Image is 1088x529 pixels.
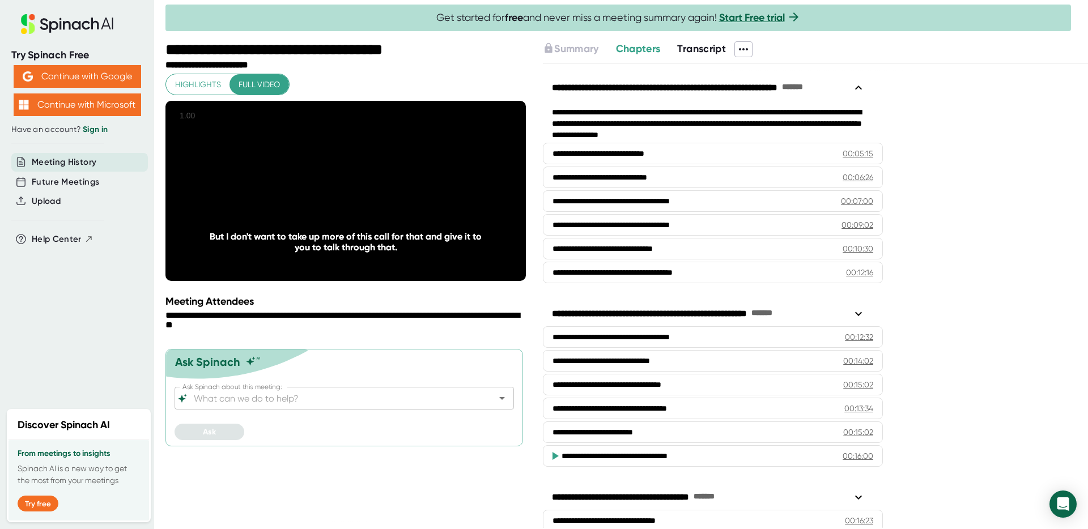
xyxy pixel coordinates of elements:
button: Highlights [166,74,230,95]
h2: Discover Spinach AI [18,417,110,433]
span: Get started for and never miss a meeting summary again! [436,11,801,24]
span: Highlights [175,78,221,92]
div: 00:09:02 [841,219,873,231]
img: Aehbyd4JwY73AAAAAElFTkSuQmCC [23,71,33,82]
div: 00:13:34 [844,403,873,414]
div: Have an account? [11,125,143,135]
div: 00:07:00 [841,195,873,207]
h3: From meetings to insights [18,449,140,458]
span: Summary [554,42,598,55]
button: Meeting History [32,156,96,169]
button: Open [494,390,510,406]
span: Ask [203,427,216,437]
button: Future Meetings [32,176,99,189]
div: 00:05:15 [843,148,873,159]
div: 00:10:30 [843,243,873,254]
a: Sign in [83,125,108,134]
div: 00:16:23 [845,515,873,526]
button: Continue with Google [14,65,141,88]
p: Spinach AI is a new way to get the most from your meetings [18,463,140,487]
span: Help Center [32,233,82,246]
div: 00:14:02 [843,355,873,366]
button: Full video [229,74,289,95]
input: What can we do to help? [192,390,477,406]
span: Transcript [677,42,726,55]
div: Meeting Attendees [165,295,529,308]
div: Open Intercom Messenger [1049,490,1077,518]
div: 00:06:26 [843,172,873,183]
button: Ask [175,424,244,440]
div: Try Spinach Free [11,49,143,62]
button: Help Center [32,233,93,246]
div: 00:12:32 [845,331,873,343]
span: Full video [239,78,280,92]
button: Chapters [616,41,661,57]
div: 00:15:02 [843,379,873,390]
div: Ask Spinach [175,355,240,369]
span: Chapters [616,42,661,55]
b: free [505,11,523,24]
button: Continue with Microsoft [14,93,141,116]
button: Upload [32,195,61,208]
div: But I don't want to take up more of this call for that and give it to you to talk through that. [202,231,490,253]
button: Transcript [677,41,726,57]
div: 00:15:02 [843,426,873,438]
div: 00:12:16 [846,267,873,278]
button: Summary [543,41,598,57]
a: Start Free trial [719,11,785,24]
div: 00:16:00 [843,450,873,462]
button: Try free [18,496,58,511]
